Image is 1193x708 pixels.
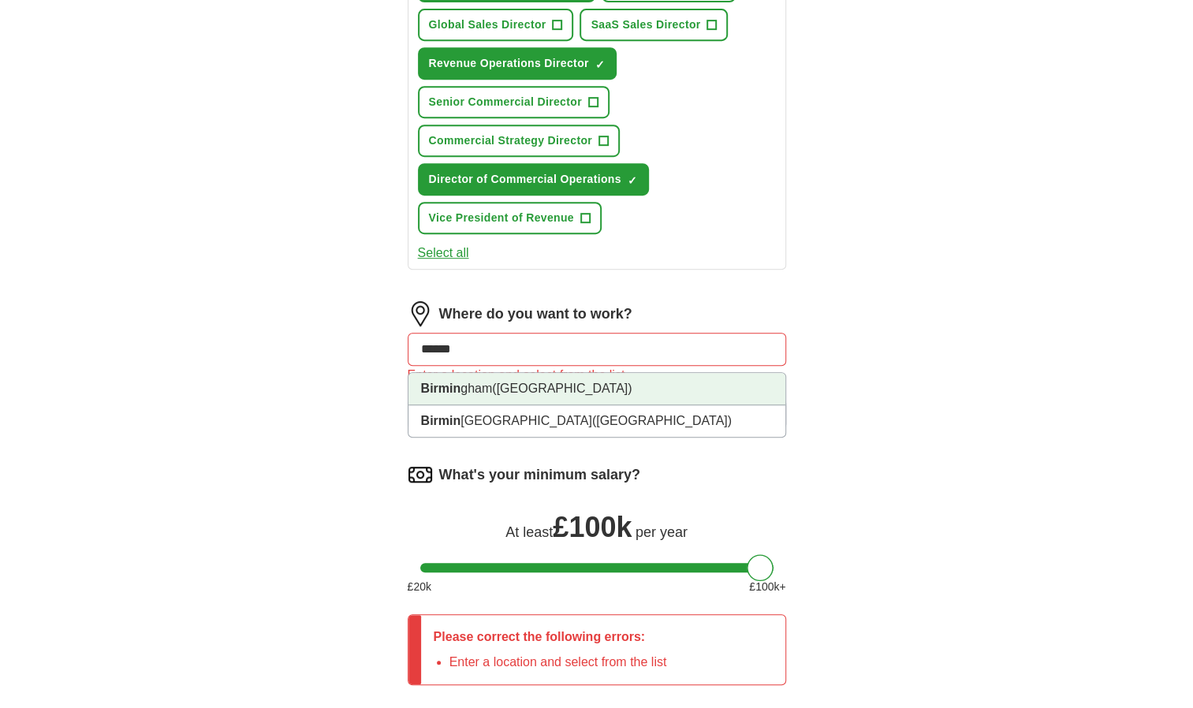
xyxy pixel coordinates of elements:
button: SaaS Sales Director [580,9,728,41]
li: [GEOGRAPHIC_DATA] [408,405,785,437]
li: gham [408,373,785,405]
span: Director of Commercial Operations [429,171,621,188]
span: £ 20 k [408,579,431,595]
span: ✓ [595,58,605,71]
p: Please correct the following errors: [434,628,667,647]
span: At least [505,524,553,540]
span: ✓ [628,174,637,187]
span: per year [636,524,688,540]
span: £ 100 k+ [749,579,785,595]
button: Commercial Strategy Director [418,125,620,157]
span: ([GEOGRAPHIC_DATA]) [492,382,632,395]
div: Enter a location and select from the list [408,366,786,385]
span: Global Sales Director [429,17,546,33]
span: Commercial Strategy Director [429,132,592,149]
button: Director of Commercial Operations✓ [418,163,649,196]
button: Revenue Operations Director✓ [418,47,617,80]
button: Global Sales Director [418,9,574,41]
span: Senior Commercial Director [429,94,582,110]
strong: Birmin [421,382,461,395]
span: ([GEOGRAPHIC_DATA]) [592,414,732,427]
li: Enter a location and select from the list [449,653,667,672]
button: Senior Commercial Director [418,86,610,118]
button: Select all [418,244,469,263]
span: £ 100k [553,511,632,543]
button: Vice President of Revenue [418,202,602,234]
strong: Birmin [421,414,461,427]
label: Where do you want to work? [439,304,632,325]
span: Vice President of Revenue [429,210,574,226]
img: location.png [408,301,433,326]
span: Revenue Operations Director [429,55,589,72]
label: What's your minimum salary? [439,464,640,486]
span: SaaS Sales Director [591,17,700,33]
img: salary.png [408,462,433,487]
